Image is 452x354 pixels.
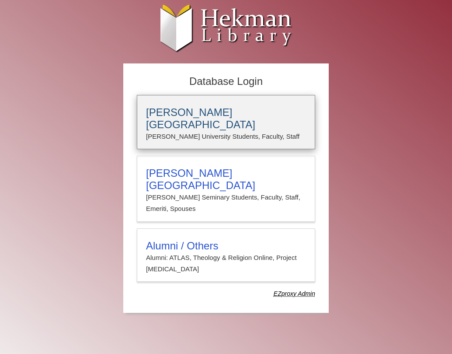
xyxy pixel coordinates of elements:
[132,73,320,91] h2: Database Login
[146,240,306,275] summary: Alumni / OthersAlumni: ATLAS, Theology & Religion Online, Project [MEDICAL_DATA]
[146,192,306,215] p: [PERSON_NAME] Seminary Students, Faculty, Staff, Emeriti, Spouses
[274,290,315,297] dfn: Use Alumni login
[137,156,315,222] a: [PERSON_NAME][GEOGRAPHIC_DATA][PERSON_NAME] Seminary Students, Faculty, Staff, Emeriti, Spouses
[146,167,306,192] h3: [PERSON_NAME][GEOGRAPHIC_DATA]
[146,131,306,142] p: [PERSON_NAME] University Students, Faculty, Staff
[146,106,306,131] h3: [PERSON_NAME][GEOGRAPHIC_DATA]
[146,252,306,275] p: Alumni: ATLAS, Theology & Religion Online, Project [MEDICAL_DATA]
[146,240,306,252] h3: Alumni / Others
[137,95,315,149] a: [PERSON_NAME][GEOGRAPHIC_DATA][PERSON_NAME] University Students, Faculty, Staff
